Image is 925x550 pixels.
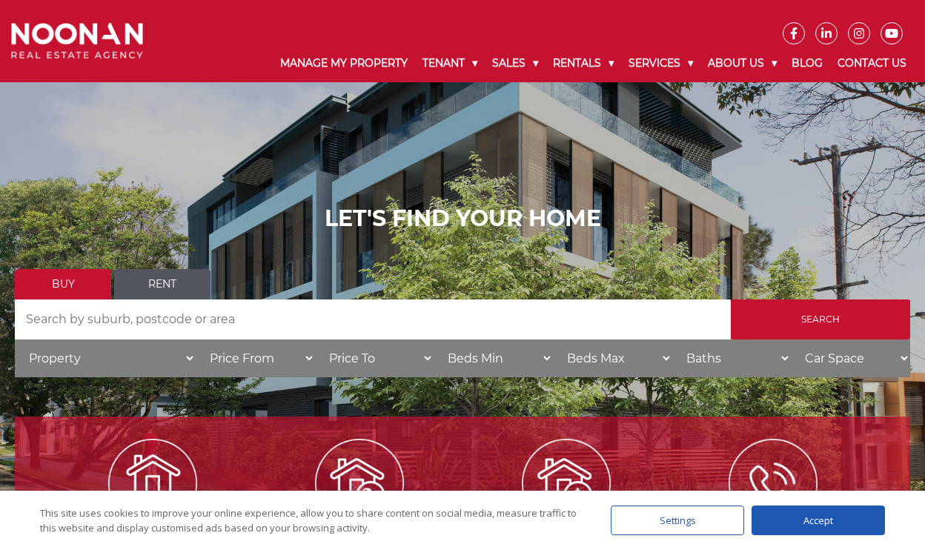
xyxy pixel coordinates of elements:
a: Tenant [415,44,485,82]
a: Services [621,44,700,82]
h1: LET'S FIND YOUR HOME [15,205,910,232]
a: Manage My Property [273,44,415,82]
input: Search by suburb, postcode or area [15,299,731,339]
img: ICONS [729,439,818,528]
img: Manage my Property [108,439,197,528]
div: Settings [611,506,744,535]
a: Sales [485,44,546,82]
a: Buy [15,269,111,299]
a: Contact Us [830,44,914,82]
div: This site uses cookies to improve your online experience, allow you to share content on social me... [40,506,581,535]
div: Accept [752,506,885,535]
a: Rent [114,269,210,299]
a: About Us [700,44,784,82]
a: Rentals [546,44,621,82]
input: Search [731,299,910,339]
img: Sell my property [522,439,611,528]
img: Noonan Real Estate Agency [11,23,143,59]
img: Lease my property [315,439,404,528]
a: Blog [784,44,830,82]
